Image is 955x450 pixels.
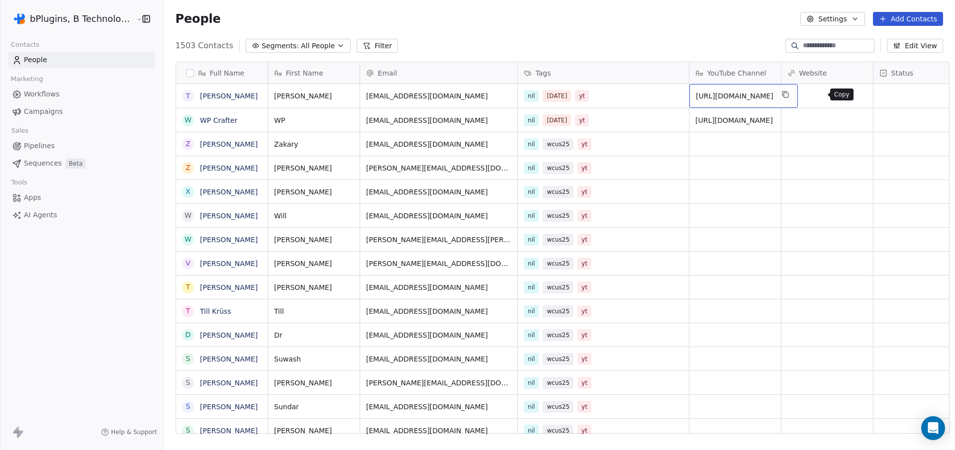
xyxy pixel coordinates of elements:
a: WP Crafter [200,116,237,124]
span: nil [524,258,539,270]
span: Pipelines [24,141,55,151]
span: [DATE] [543,90,571,102]
span: [PERSON_NAME] [274,163,354,173]
div: Email [360,62,517,84]
span: [EMAIL_ADDRESS][DOMAIN_NAME] [366,426,511,436]
button: Add Contacts [873,12,943,26]
span: Till [274,306,354,316]
span: wcus25 [543,377,573,389]
span: Sales [7,123,33,138]
span: Full Name [210,68,245,78]
span: [EMAIL_ADDRESS][DOMAIN_NAME] [366,354,511,364]
span: [PERSON_NAME] [274,282,354,292]
span: Suwash [274,354,354,364]
span: bPlugins, B Technologies LLC [30,12,133,25]
span: [EMAIL_ADDRESS][DOMAIN_NAME] [366,115,511,125]
button: Filter [357,39,398,53]
span: nil [524,210,539,222]
span: yt [577,186,591,198]
span: nil [524,329,539,341]
a: Help & Support [101,428,157,436]
span: Contacts [6,37,44,52]
span: [PERSON_NAME][EMAIL_ADDRESS][DOMAIN_NAME] [366,259,511,269]
div: Z [186,139,191,149]
span: nil [524,377,539,389]
div: D [185,330,191,340]
span: nil [524,401,539,413]
span: Will [274,211,354,221]
div: W [185,234,191,245]
span: [URL][DOMAIN_NAME] [695,115,775,125]
span: wcus25 [543,210,573,222]
span: [EMAIL_ADDRESS][DOMAIN_NAME] [366,306,511,316]
span: [PERSON_NAME][EMAIL_ADDRESS][DOMAIN_NAME] [366,378,511,388]
a: [PERSON_NAME] [200,403,258,411]
a: [PERSON_NAME] [200,355,258,363]
span: Beta [66,159,86,169]
span: [PERSON_NAME] [274,235,354,245]
a: [PERSON_NAME] [200,331,258,339]
div: V [186,258,191,269]
span: yt [577,210,591,222]
div: Website [781,62,873,84]
span: People [24,55,47,65]
span: wcus25 [543,401,573,413]
span: Email [378,68,397,78]
span: Campaigns [24,106,63,117]
span: [PERSON_NAME][EMAIL_ADDRESS][DOMAIN_NAME] [366,163,511,173]
div: S [186,401,190,412]
span: [PERSON_NAME][EMAIL_ADDRESS][PERSON_NAME][DOMAIN_NAME] [366,235,511,245]
img: 4d237dd582c592203a1709821b9385ec515ed88537bc98dff7510fb7378bd483%20(2).png [14,13,26,25]
span: yt [577,234,591,246]
span: [EMAIL_ADDRESS][DOMAIN_NAME] [366,330,511,340]
a: [PERSON_NAME] [200,260,258,268]
a: [PERSON_NAME] [200,92,258,100]
span: [PERSON_NAME] [274,187,354,197]
span: People [176,11,221,26]
span: nil [524,425,539,437]
span: nil [524,138,539,150]
span: wcus25 [543,162,573,174]
span: [PERSON_NAME] [274,378,354,388]
a: [PERSON_NAME] [200,427,258,435]
span: wcus25 [543,329,573,341]
span: wcus25 [543,305,573,317]
span: WP [274,115,354,125]
span: [EMAIL_ADDRESS][DOMAIN_NAME] [366,91,511,101]
span: yt [577,258,591,270]
span: Marketing [6,72,47,87]
span: [EMAIL_ADDRESS][DOMAIN_NAME] [366,402,511,412]
div: grid [176,84,268,434]
div: X [186,186,191,197]
span: [URL][DOMAIN_NAME] [696,91,773,101]
button: Edit View [887,39,943,53]
a: Pipelines [8,138,155,154]
span: Sequences [24,158,62,169]
span: nil [524,90,539,102]
div: W [185,115,191,125]
span: [EMAIL_ADDRESS][DOMAIN_NAME] [366,282,511,292]
span: nil [524,281,539,293]
span: 1503 Contacts [176,40,233,52]
span: Zakary [274,139,354,149]
span: Sundar [274,402,354,412]
span: Dr [274,330,354,340]
a: People [8,52,155,68]
span: Status [891,68,914,78]
span: yt [577,281,591,293]
div: Full Name [176,62,268,84]
span: nil [524,114,539,126]
a: Campaigns [8,103,155,120]
a: SequencesBeta [8,155,155,172]
span: Tools [7,175,31,190]
div: Z [186,163,191,173]
span: yt [577,353,591,365]
span: nil [524,162,539,174]
a: Till Krüss [200,307,231,315]
span: yt [577,329,591,341]
span: yt [577,162,591,174]
span: [PERSON_NAME] [274,91,354,101]
span: wcus25 [543,138,573,150]
span: nil [524,353,539,365]
span: yt [577,401,591,413]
